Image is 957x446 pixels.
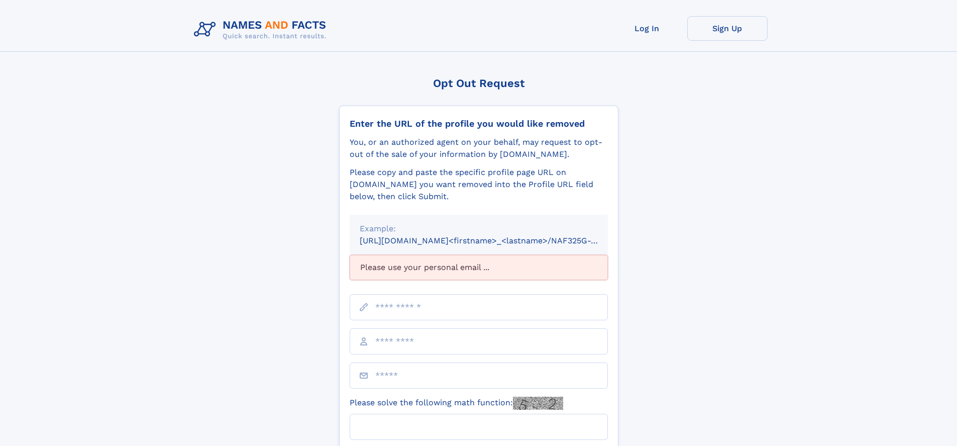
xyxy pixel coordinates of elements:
small: [URL][DOMAIN_NAME]<firstname>_<lastname>/NAF325G-xxxxxxxx [360,236,627,245]
label: Please solve the following math function: [350,397,563,410]
img: Logo Names and Facts [190,16,335,43]
div: Please use your personal email ... [350,255,608,280]
a: Sign Up [687,16,768,41]
div: Please copy and paste the specific profile page URL on [DOMAIN_NAME] you want removed into the Pr... [350,166,608,203]
div: Example: [360,223,598,235]
a: Log In [607,16,687,41]
div: You, or an authorized agent on your behalf, may request to opt-out of the sale of your informatio... [350,136,608,160]
div: Opt Out Request [339,77,618,90]
div: Enter the URL of the profile you would like removed [350,118,608,129]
